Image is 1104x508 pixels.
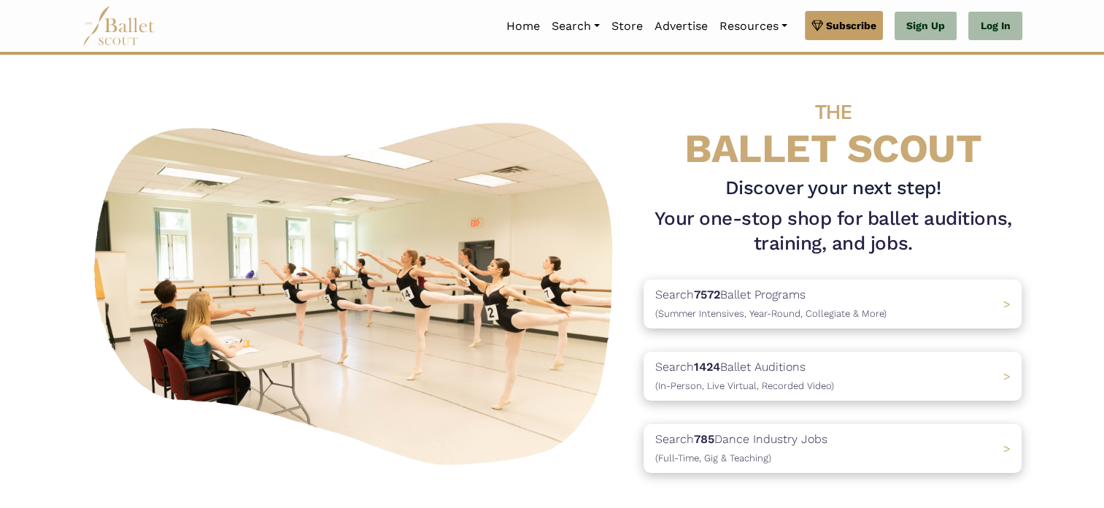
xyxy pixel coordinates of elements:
[1003,369,1010,383] span: >
[655,358,833,395] p: Search Ballet Auditions
[811,18,823,34] img: gem.svg
[968,12,1022,41] a: Log In
[501,11,546,42] a: Home
[644,424,1022,473] a: Search785Dance Industry Jobs(Full-Time, Gig & Teaching) >
[606,11,649,42] a: Store
[815,100,852,124] span: THE
[1003,442,1010,455] span: >
[693,432,714,446] b: 785
[546,11,606,42] a: Search
[895,12,957,41] a: Sign Up
[693,360,719,374] b: 1424
[655,380,833,391] span: (In-Person, Live Virtual, Recorded Video)
[655,285,886,323] p: Search Ballet Programs
[644,280,1022,328] a: Search7572Ballet Programs(Summer Intensives, Year-Round, Collegiate & More)>
[644,84,1022,170] h4: BALLET SCOUT
[693,288,719,301] b: 7572
[82,107,633,474] img: A group of ballerinas talking to each other in a ballet studio
[655,453,771,463] span: (Full-Time, Gig & Teaching)
[644,207,1022,256] h1: Your one-stop shop for ballet auditions, training, and jobs.
[644,176,1022,201] h3: Discover your next step!
[805,11,883,40] a: Subscribe
[649,11,714,42] a: Advertise
[714,11,793,42] a: Resources
[1003,297,1010,311] span: >
[826,18,876,34] span: Subscribe
[655,308,886,319] span: (Summer Intensives, Year-Round, Collegiate & More)
[655,430,827,467] p: Search Dance Industry Jobs
[644,352,1022,401] a: Search1424Ballet Auditions(In-Person, Live Virtual, Recorded Video) >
